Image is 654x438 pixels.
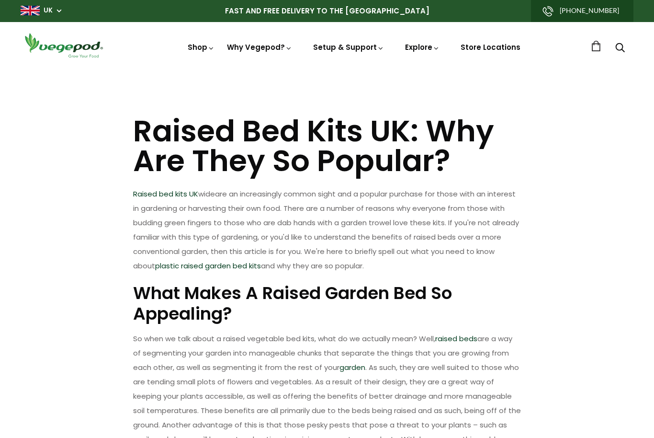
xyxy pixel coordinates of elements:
[313,42,384,52] a: Setup & Support
[133,189,519,271] span: are an increasingly common sight and a popular purchase for those with an interest in gardening o...
[21,32,107,59] img: Vegepod
[615,44,625,54] a: Search
[133,189,198,199] a: Raised bed kits UK
[133,187,521,273] p: wide
[435,334,477,344] a: raised beds
[44,6,53,15] a: UK
[155,261,261,271] a: plastic raised garden bed kits
[405,42,440,52] a: Explore
[133,116,521,176] h1: Raised Bed Kits UK: Why Are They So Popular?
[339,362,365,372] a: garden
[133,283,521,324] h2: What Makes A Raised Garden Bed So Appealing?
[21,6,40,15] img: gb_large.png
[461,42,520,52] a: Store Locations
[188,42,214,52] a: Shop
[227,42,292,52] a: Why Vegepod?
